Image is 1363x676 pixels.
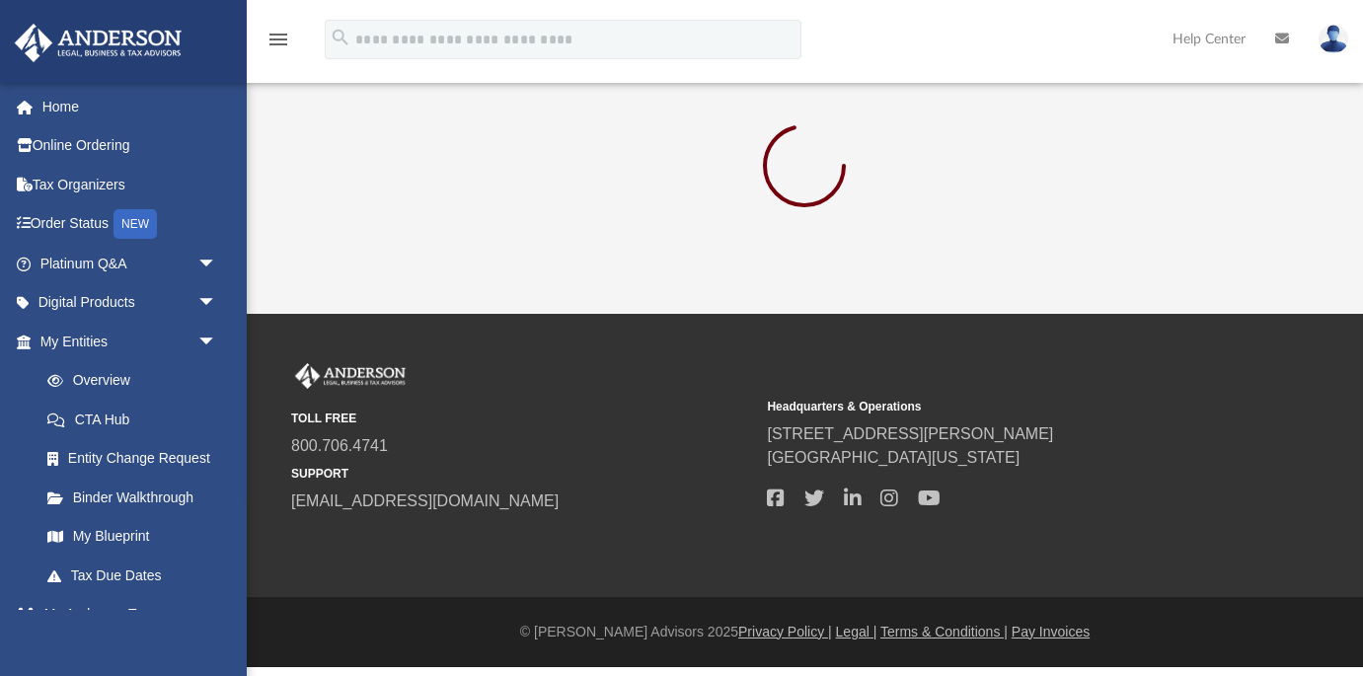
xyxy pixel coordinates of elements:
[1012,624,1090,639] a: Pay Invoices
[1319,25,1348,53] img: User Pic
[836,624,877,639] a: Legal |
[14,595,237,635] a: My Anderson Teamarrow_drop_down
[767,425,1053,442] a: [STREET_ADDRESS][PERSON_NAME]
[767,449,1020,466] a: [GEOGRAPHIC_DATA][US_STATE]
[266,38,290,51] a: menu
[28,478,247,517] a: Binder Walkthrough
[291,492,559,509] a: [EMAIL_ADDRESS][DOMAIN_NAME]
[330,27,351,48] i: search
[197,322,237,362] span: arrow_drop_down
[197,595,237,636] span: arrow_drop_down
[14,322,247,361] a: My Entitiesarrow_drop_down
[28,361,247,401] a: Overview
[14,283,247,323] a: Digital Productsarrow_drop_down
[28,556,247,595] a: Tax Due Dates
[738,624,832,639] a: Privacy Policy |
[767,398,1229,415] small: Headquarters & Operations
[14,204,247,245] a: Order StatusNEW
[28,517,237,557] a: My Blueprint
[197,283,237,324] span: arrow_drop_down
[14,126,247,166] a: Online Ordering
[28,439,247,479] a: Entity Change Request
[291,465,753,483] small: SUPPORT
[14,165,247,204] a: Tax Organizers
[266,28,290,51] i: menu
[9,24,188,62] img: Anderson Advisors Platinum Portal
[291,363,410,389] img: Anderson Advisors Platinum Portal
[114,209,157,239] div: NEW
[291,437,388,454] a: 800.706.4741
[247,622,1363,642] div: © [PERSON_NAME] Advisors 2025
[28,400,247,439] a: CTA Hub
[14,244,247,283] a: Platinum Q&Aarrow_drop_down
[880,624,1008,639] a: Terms & Conditions |
[197,244,237,284] span: arrow_drop_down
[14,87,247,126] a: Home
[291,410,753,427] small: TOLL FREE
